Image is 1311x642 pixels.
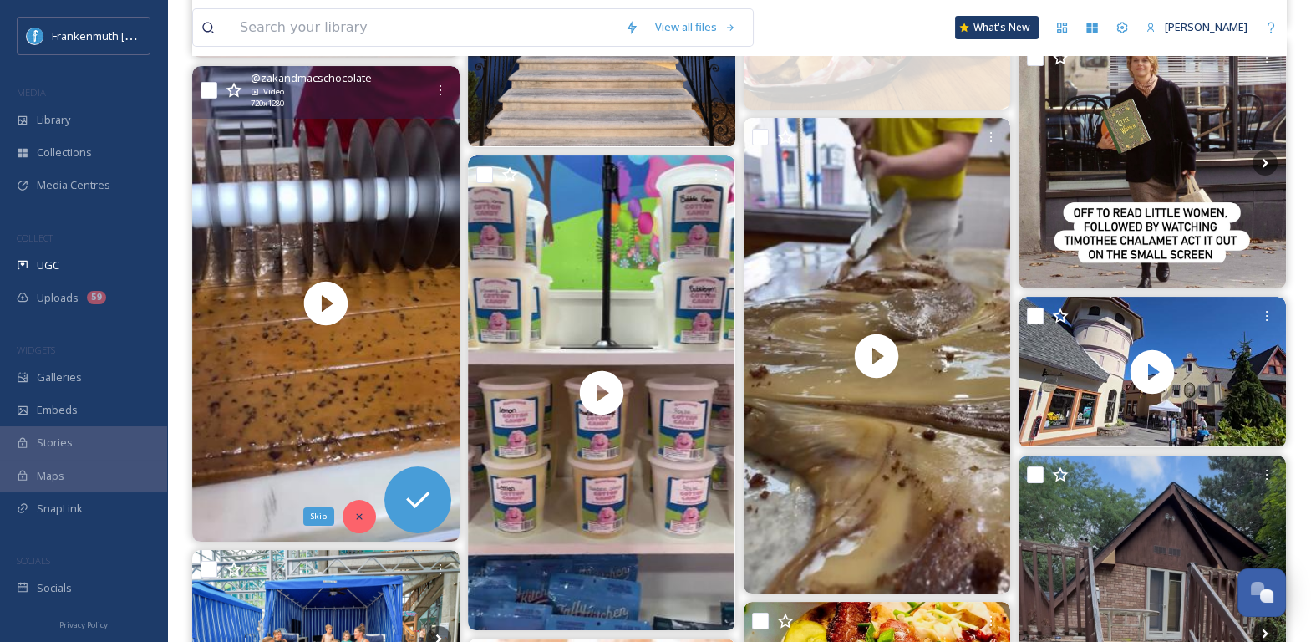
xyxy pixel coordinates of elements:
span: Media Centres [37,177,110,193]
a: [PERSON_NAME] [1137,11,1256,43]
span: [PERSON_NAME] [1165,19,1247,34]
span: Embeds [37,402,78,418]
a: View all files [647,11,744,43]
img: thumbnail [1019,297,1286,447]
img: thumbnail [192,66,460,542]
span: Galleries [37,369,82,385]
span: Library [37,112,70,128]
span: SOCIALS [17,554,50,567]
a: What's New [955,16,1039,39]
div: Skip [303,507,334,526]
video: Our toffee is always handmade with the best ingredients — it can’t get any better than that! 😋 Wh... [192,66,460,542]
button: Open Chat [1237,568,1286,617]
span: Stories [37,435,73,451]
span: Privacy Policy [59,619,108,630]
span: Video [263,86,284,98]
span: @ zakandmacschocolate [251,70,372,86]
span: Collections [37,145,92,160]
video: Check out our new hand-spun Cotton Candy! 😍 It’s made with All Natural Colors and Flavors! 🌿 [468,155,735,631]
input: Search your library [231,9,617,46]
span: 720 x 1280 [251,98,284,110]
span: SnapLink [37,501,83,517]
img: Social%20Media%20PFP%202025.jpg [27,28,43,44]
span: Uploads [37,290,79,306]
span: Maps [37,468,64,484]
div: 59 [87,291,106,304]
img: thumbnail [743,118,1010,594]
span: WIDGETS [17,344,55,356]
a: Privacy Policy [59,614,108,634]
span: COLLECT [17,232,53,244]
span: Frankenmuth [US_STATE] [52,28,178,43]
img: thumbnail [468,155,735,631]
video: Our Autofest seasonal flavors are here! 😍 Oil Slick 🏁 Michigan Pot Hole 🚗 Cinnabun 🍁 Apple Pie 🥧 [743,118,1010,594]
span: UGC [37,257,59,273]
video: At Frankenmuth😍😍 #frankenmuth #michigan #germanheritage [1019,297,1286,447]
img: When it comes to curating the ultimate Autumn Aesthetic, you just worry about the ‘fit……we’ve got... [1019,38,1286,288]
span: MEDIA [17,86,46,99]
span: Socials [37,580,72,596]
